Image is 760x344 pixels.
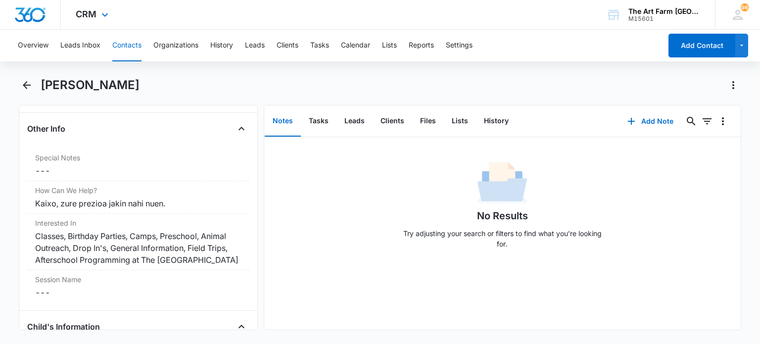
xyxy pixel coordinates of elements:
img: No Data [477,159,527,208]
button: Tasks [310,30,329,61]
h4: Child's Information [27,321,100,333]
h1: No Results [477,208,528,223]
button: Actions [725,77,741,93]
div: How Can We Help?Kaixo, zure prezioa jakin nahi nuen. [27,181,249,214]
button: Calendar [341,30,370,61]
dd: --- [35,287,241,298]
button: Add Contact [668,34,735,57]
span: 98 [741,3,749,11]
label: Session Name [35,274,241,285]
button: Lists [382,30,397,61]
button: Lists [444,106,476,137]
label: How Can We Help? [35,185,241,196]
h1: [PERSON_NAME] [41,78,140,93]
button: Close [234,319,249,335]
p: Try adjusting your search or filters to find what you’re looking for. [398,228,606,249]
button: Filters [699,113,715,129]
div: Classes, Birthday Parties, Camps, Preschool, Animal Outreach, Drop In's, General Information, Fie... [35,230,241,266]
button: Contacts [112,30,142,61]
button: Close [234,121,249,137]
button: History [210,30,233,61]
button: Settings [446,30,473,61]
button: Overflow Menu [715,113,731,129]
button: Organizations [153,30,198,61]
button: Leads [245,30,265,61]
div: Special Notes--- [27,148,249,181]
span: CRM [76,9,96,19]
button: Clients [373,106,412,137]
div: account id [628,15,701,22]
button: Notes [265,106,301,137]
button: Reports [409,30,434,61]
h4: Other Info [27,123,65,135]
button: Add Note [617,109,683,133]
label: Interested In [35,218,241,228]
div: Kaixo, zure prezioa jakin nahi nuen. [35,197,241,209]
button: Search... [683,113,699,129]
button: Overview [18,30,48,61]
button: Back [19,77,34,93]
div: Session Name--- [27,270,249,302]
button: Files [412,106,444,137]
div: Interested InClasses, Birthday Parties, Camps, Preschool, Animal Outreach, Drop In's, General Inf... [27,214,249,270]
button: History [476,106,517,137]
button: Leads Inbox [60,30,100,61]
dd: --- [35,165,241,177]
button: Tasks [301,106,336,137]
label: Special Notes [35,152,241,163]
div: notifications count [741,3,749,11]
button: Clients [277,30,298,61]
div: account name [628,7,701,15]
button: Leads [336,106,373,137]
